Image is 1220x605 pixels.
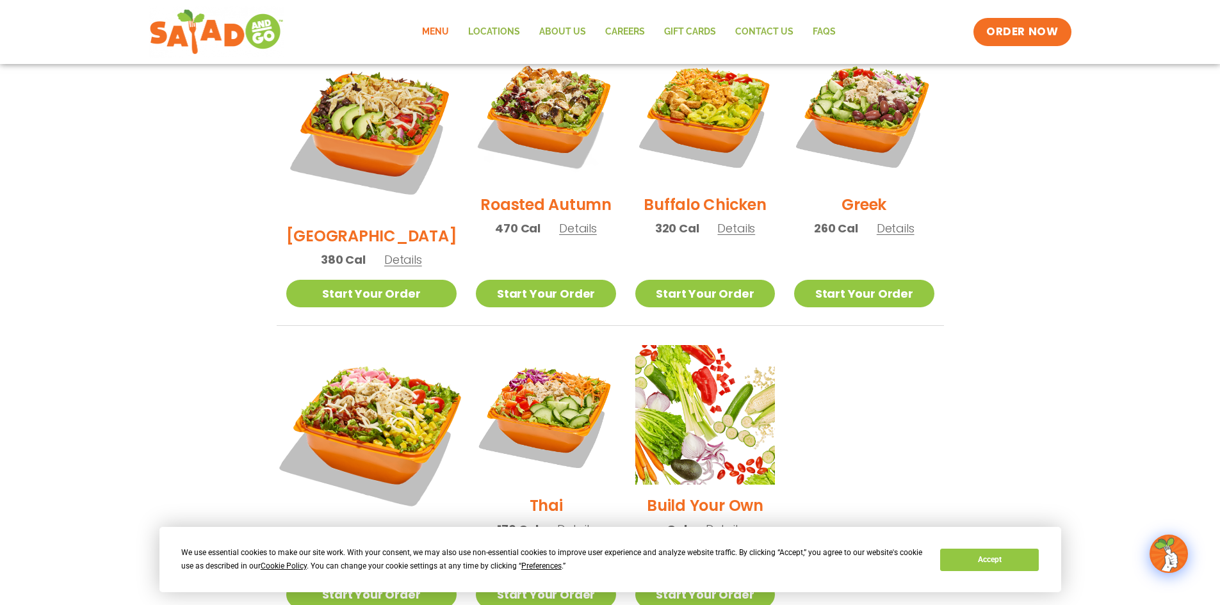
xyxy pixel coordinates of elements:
[877,220,915,236] span: Details
[635,44,775,184] img: Product photo for Buffalo Chicken Salad
[973,18,1071,46] a: ORDER NOW
[495,220,541,237] span: 470 Cal
[181,546,925,573] div: We use essential cookies to make our site work. With your consent, we may also use non-essential ...
[655,17,726,47] a: GIFT CARDS
[149,6,284,58] img: new-SAG-logo-768×292
[655,220,699,237] span: 320 Cal
[286,225,457,247] h2: [GEOGRAPHIC_DATA]
[940,549,1039,571] button: Accept
[159,527,1061,592] div: Cookie Consent Prompt
[986,24,1058,40] span: ORDER NOW
[635,345,775,485] img: Product photo for Build Your Own
[530,17,596,47] a: About Us
[794,44,934,184] img: Product photo for Greek Salad
[794,280,934,307] a: Start Your Order
[635,280,775,307] a: Start Your Order
[530,494,563,517] h2: Thai
[476,280,615,307] a: Start Your Order
[459,17,530,47] a: Locations
[647,494,763,517] h2: Build Your Own
[842,193,886,216] h2: Greek
[667,520,687,538] span: Cal
[307,526,435,548] h2: Jalapeño Ranch
[476,44,615,184] img: Product photo for Roasted Autumn Salad
[706,521,744,537] span: Details
[480,193,612,216] h2: Roasted Autumn
[803,17,845,47] a: FAQs
[559,220,597,236] span: Details
[596,17,655,47] a: Careers
[476,345,615,485] img: Product photo for Thai Salad
[814,220,858,237] span: 260 Cal
[644,193,766,216] h2: Buffalo Chicken
[497,520,539,538] span: 170 Cal
[717,220,755,236] span: Details
[1151,536,1187,572] img: wpChatIcon
[321,251,366,268] span: 380 Cal
[286,280,457,307] a: Start Your Order
[271,330,471,531] img: Product photo for Jalapeño Ranch Salad
[521,561,562,570] span: Preferences
[286,44,457,215] img: Product photo for BBQ Ranch Salad
[412,17,845,47] nav: Menu
[261,561,307,570] span: Cookie Policy
[412,17,459,47] a: Menu
[557,521,595,537] span: Details
[384,252,422,268] span: Details
[726,17,803,47] a: Contact Us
